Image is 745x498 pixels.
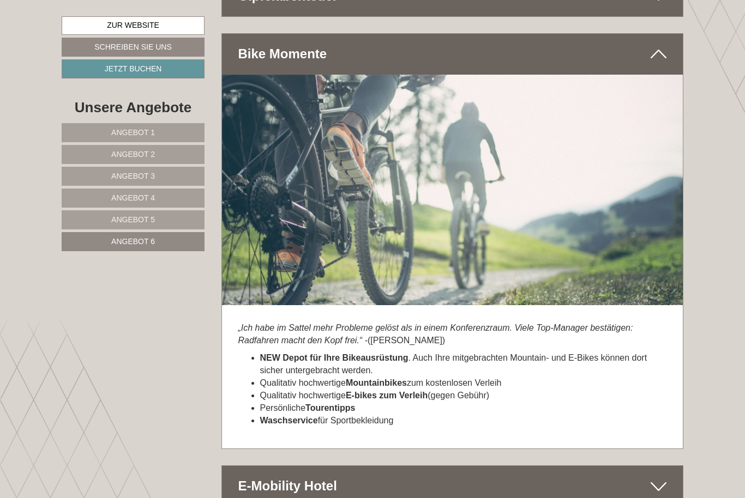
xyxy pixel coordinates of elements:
a: Zur Website [62,16,205,35]
strong: Tourentipps [305,403,355,412]
span: Angebot 6 [111,237,155,246]
span: Angebot 1 [111,128,155,137]
strong: E-bikes zum Verleih [346,391,428,400]
p: ([PERSON_NAME]) [238,322,667,347]
div: Bike Momente [222,34,683,74]
li: für Sportbekleidung [260,415,667,427]
em: „Ich habe im Sattel mehr Probleme gelöst als in einem Konferenzraum. Viele Top-Manager bestätigen... [238,323,633,345]
span: Angebot 5 [111,215,155,224]
div: Unsere Angebote [62,98,205,118]
li: . Auch Ihre mitgebrachten Mountain- und E-Bikes können dort sicher untergebracht werden. [260,352,667,377]
strong: Waschservice [260,416,318,425]
strong: NEW [260,353,280,362]
strong: Mountainbikes [346,378,407,387]
span: Angebot 2 [111,150,155,159]
a: Schreiben Sie uns [62,38,205,57]
li: Qualitativ hochwertige zum kostenlosen Verleih [260,377,667,390]
span: Angebot 4 [111,193,155,202]
span: Angebot 3 [111,172,155,180]
li: Qualitativ hochwertige (gegen Gebühr) [260,390,667,402]
a: Jetzt buchen [62,59,205,78]
li: Persönliche [260,402,667,415]
strong: Depot für Ihre Bikeausrüstung [283,353,408,362]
